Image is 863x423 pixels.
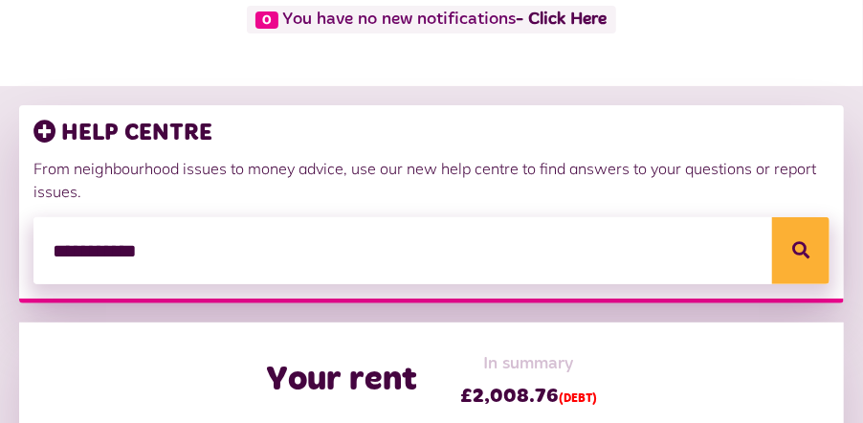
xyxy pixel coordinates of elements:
[460,382,597,411] span: £2,008.76
[266,360,417,401] h2: Your rent
[33,120,830,147] h3: HELP CENTRE
[247,6,615,33] span: You have no new notifications
[517,11,608,28] a: - Click Here
[460,351,597,377] span: In summary
[33,157,830,203] p: From neighbourhood issues to money advice, use our new help centre to find answers to your questi...
[559,393,597,405] span: (DEBT)
[255,11,278,29] span: 0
